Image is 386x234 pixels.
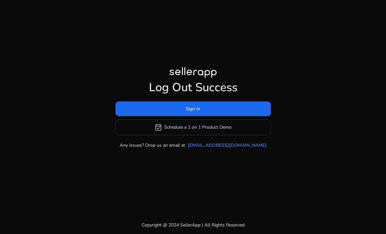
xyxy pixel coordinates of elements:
[154,123,162,131] span: event_available
[115,101,271,116] button: Sign In
[115,80,271,95] h1: Log Out Success
[115,119,271,135] button: event_availableSchedule a 1 on 1 Product Demo
[188,142,267,149] a: [EMAIL_ADDRESS][DOMAIN_NAME]
[120,142,185,149] p: Any issues? Drop us an email at
[186,105,200,112] span: Sign In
